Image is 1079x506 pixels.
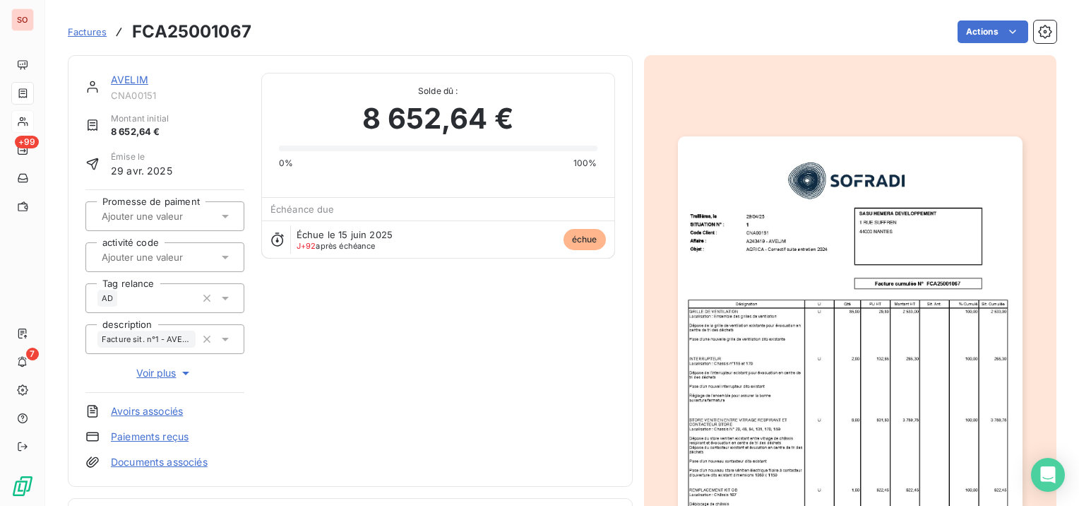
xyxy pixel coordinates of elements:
span: CNA00151 [111,90,244,101]
input: Ajouter une valeur [100,251,242,264]
h3: FCA25001067 [132,19,251,45]
button: Voir plus [85,365,244,381]
span: 0% [279,157,293,170]
span: 7 [26,348,39,360]
span: Montant initial [111,112,169,125]
span: Solde dû : [279,85,597,98]
input: Ajouter une valeur [100,210,242,223]
span: Échue le 15 juin 2025 [297,229,393,240]
div: Open Intercom Messenger [1031,458,1065,492]
a: Avoirs associés [111,404,183,418]
span: 100% [573,157,597,170]
span: Voir plus [136,366,193,380]
span: +99 [15,136,39,148]
span: 8 652,64 € [362,98,513,140]
span: J+92 [297,241,316,251]
span: 8 652,64 € [111,125,169,139]
div: SO [11,8,34,31]
img: Logo LeanPay [11,475,34,498]
span: Émise le [111,151,172,163]
a: AVELIM [111,73,148,86]
a: Documents associés [111,455,208,469]
span: 29 avr. 2025 [111,163,172,178]
span: échue [564,229,606,250]
span: AD [102,294,113,302]
span: après échéance [297,242,376,250]
a: Factures [68,25,107,39]
span: Échéance due [270,204,335,215]
button: Actions [958,20,1028,43]
span: Factures [68,26,107,37]
a: Paiements reçus [111,430,189,444]
span: Facture sit. n°1 - AVELIM [102,335,191,343]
